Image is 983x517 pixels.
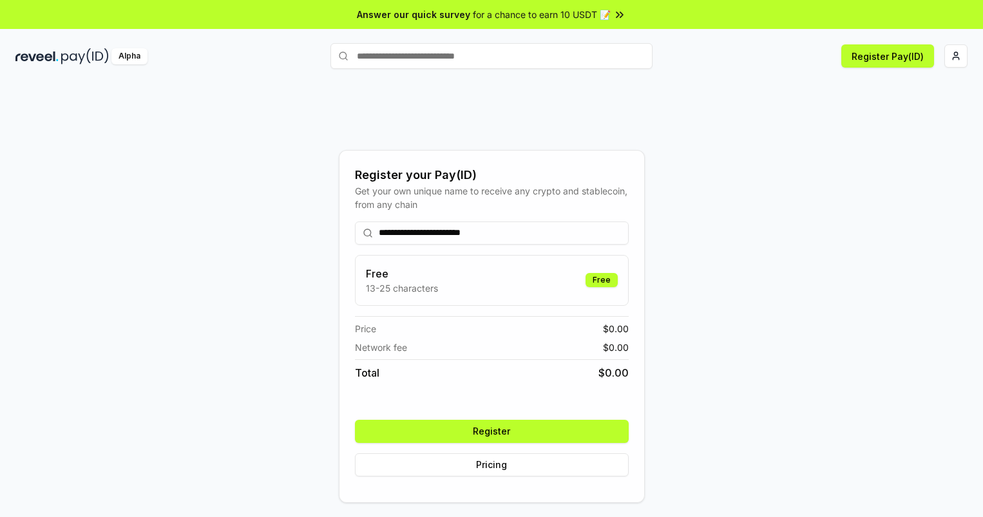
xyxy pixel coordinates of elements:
[603,341,629,354] span: $ 0.00
[603,322,629,335] span: $ 0.00
[355,365,379,381] span: Total
[355,322,376,335] span: Price
[598,365,629,381] span: $ 0.00
[355,166,629,184] div: Register your Pay(ID)
[586,273,618,287] div: Free
[15,48,59,64] img: reveel_dark
[357,8,470,21] span: Answer our quick survey
[61,48,109,64] img: pay_id
[366,266,438,281] h3: Free
[473,8,611,21] span: for a chance to earn 10 USDT 📝
[355,420,629,443] button: Register
[355,184,629,211] div: Get your own unique name to receive any crypto and stablecoin, from any chain
[355,341,407,354] span: Network fee
[111,48,148,64] div: Alpha
[366,281,438,295] p: 13-25 characters
[841,44,934,68] button: Register Pay(ID)
[355,453,629,476] button: Pricing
